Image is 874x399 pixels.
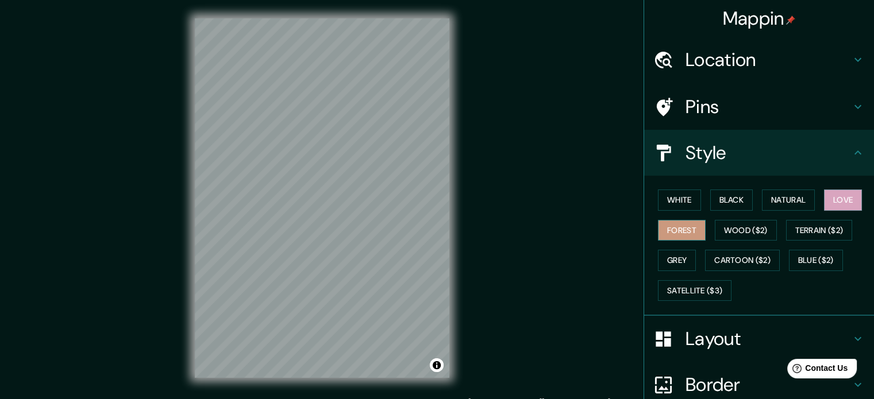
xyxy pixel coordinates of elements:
button: White [658,189,701,211]
button: Natural [762,189,815,211]
div: Pins [644,84,874,130]
button: Wood ($2) [715,220,777,241]
button: Toggle attribution [430,358,444,372]
h4: Mappin [723,7,796,30]
button: Satellite ($3) [658,280,731,301]
button: Grey [658,250,696,271]
div: Location [644,37,874,83]
button: Forest [658,220,706,241]
iframe: Help widget launcher [772,354,861,386]
div: Layout [644,316,874,362]
h4: Style [686,141,851,164]
h4: Pins [686,95,851,118]
button: Blue ($2) [789,250,843,271]
button: Terrain ($2) [786,220,853,241]
h4: Location [686,48,851,71]
img: pin-icon.png [786,16,795,25]
h4: Layout [686,327,851,350]
button: Love [824,189,862,211]
button: Black [710,189,753,211]
h4: Border [686,373,851,396]
div: Style [644,130,874,176]
canvas: Map [195,18,449,378]
button: Cartoon ($2) [705,250,780,271]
